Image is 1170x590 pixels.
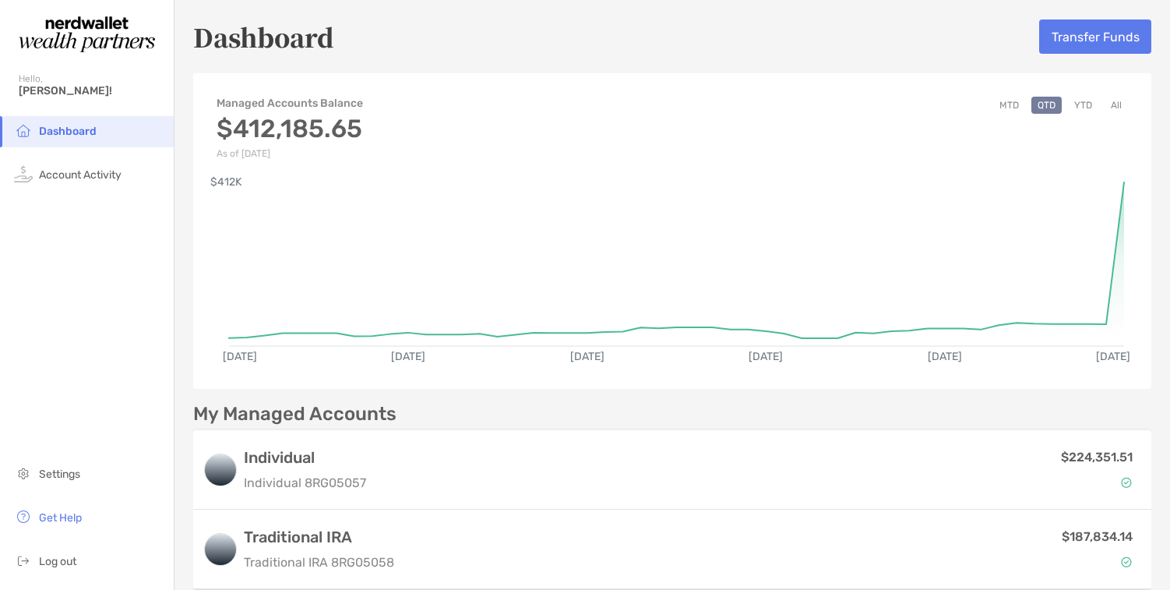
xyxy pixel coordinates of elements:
p: Traditional IRA 8RG05058 [244,553,394,572]
button: YTD [1068,97,1098,114]
p: As of [DATE] [217,148,363,159]
span: Get Help [39,511,82,525]
span: Settings [39,468,80,481]
img: Zoe Logo [19,6,155,62]
h4: Managed Accounts Balance [217,97,363,110]
button: All [1105,97,1128,114]
text: [DATE] [928,350,962,363]
button: MTD [993,97,1025,114]
text: $412K [210,175,242,189]
h3: Individual [244,448,366,467]
text: [DATE] [391,350,425,363]
span: Dashboard [39,125,97,138]
span: Account Activity [39,168,122,182]
img: settings icon [14,464,33,482]
img: Account Status icon [1121,556,1132,567]
p: $224,351.51 [1061,447,1133,467]
span: Log out [39,555,76,568]
img: household icon [14,121,33,140]
button: QTD [1031,97,1062,114]
p: $187,834.14 [1062,527,1133,546]
text: [DATE] [1096,350,1130,363]
p: Individual 8RG05057 [244,473,366,493]
img: Account Status icon [1121,477,1132,488]
button: Transfer Funds [1039,19,1151,54]
img: logout icon [14,551,33,570]
img: activity icon [14,164,33,183]
text: [DATE] [570,350,604,363]
h3: $412,185.65 [217,114,363,143]
text: [DATE] [749,350,783,363]
h5: Dashboard [193,19,334,55]
text: [DATE] [223,350,257,363]
img: logo account [205,534,236,565]
h3: Traditional IRA [244,528,394,546]
span: [PERSON_NAME]! [19,84,164,97]
p: My Managed Accounts [193,405,396,424]
img: get-help icon [14,507,33,526]
img: logo account [205,454,236,486]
